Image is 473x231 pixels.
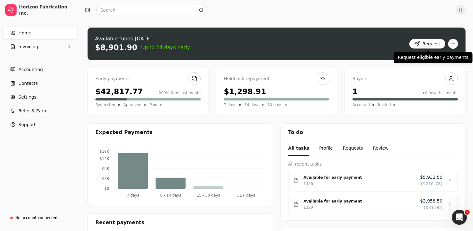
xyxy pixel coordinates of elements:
div: Buyers [352,75,458,82]
span: Refer & Earn [18,108,46,114]
span: Settings [18,94,36,100]
span: ($216.78) [421,181,442,187]
div: 1329 [304,204,313,211]
tspan: $18K [99,149,109,154]
a: Accounting [3,63,77,76]
div: 1 [352,86,358,97]
a: Home [3,27,77,39]
span: Requested [95,102,115,108]
button: Refer & Earn [3,105,77,117]
tspan: $14K [99,157,109,161]
tspan: 8 - 14 days [160,193,181,197]
span: $3,958.50 [420,198,442,204]
span: Paid [149,102,157,108]
button: Profile [319,141,333,156]
div: Available for early payment [304,198,415,204]
div: $42,817.77 [95,86,143,97]
div: Early payments [95,75,201,82]
button: All tasks [288,141,309,156]
button: H [455,5,465,15]
div: All recent tasks [288,161,458,167]
div: To do [281,124,465,141]
tspan: $5K [102,177,109,181]
div: Expected Payments [95,129,153,136]
button: Review [373,141,389,156]
span: Invoicing [18,44,38,50]
span: Accepted [352,102,370,108]
tspan: 15 - 30 days [197,193,220,197]
div: $1,298.91 [224,86,266,97]
button: Requests [343,141,363,156]
span: ($31.00) [424,204,442,211]
tspan: $0 [104,187,109,191]
tspan: 31+ days [237,193,255,197]
span: 1 [465,210,470,215]
tspan: $9K [102,167,109,171]
a: No account connected [3,212,77,223]
div: Horizon Fabrication Inc. [19,4,74,16]
div: 200% from last month [159,90,201,96]
span: $5,932.50 [420,174,442,181]
div: Request eligible early payments [394,52,472,63]
span: 30 days [267,102,282,108]
input: Search [96,5,206,15]
button: Invoicing [3,40,77,53]
button: Support [3,118,77,131]
span: Approved [123,102,142,108]
span: 7 days [224,102,236,108]
div: Holdback repayment [224,75,329,82]
button: Request [409,39,445,49]
div: Available for early payment [304,174,415,181]
span: 14 days [244,102,259,108]
span: Support [18,121,36,128]
span: Home [18,30,31,36]
div: No account connected [15,215,58,221]
div: +0 new this month [422,90,458,96]
div: Available funds [DATE] [95,35,190,43]
tspan: 7 days [127,193,139,197]
span: Invited [378,102,391,108]
span: Contacts [18,80,38,87]
a: Settings [3,91,77,103]
iframe: Intercom live chat [452,210,467,225]
div: $8,901.90 [95,43,137,53]
span: Accounting [18,66,43,73]
a: Contacts [3,77,77,90]
div: 1336 [304,181,313,187]
span: Up to 24 days early [141,44,190,51]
